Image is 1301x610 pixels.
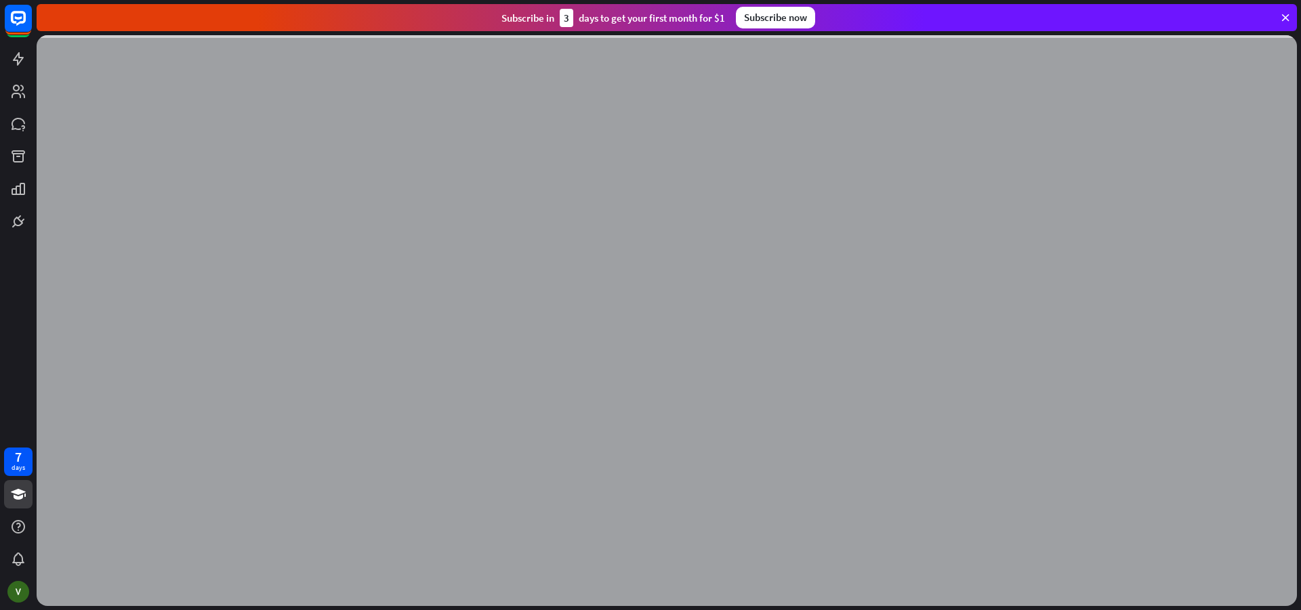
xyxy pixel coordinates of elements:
div: 3 [560,9,573,27]
div: Subscribe now [736,7,815,28]
div: days [12,463,25,473]
div: 7 [15,451,22,463]
div: Subscribe in days to get your first month for $1 [501,9,725,27]
a: 7 days [4,448,33,476]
